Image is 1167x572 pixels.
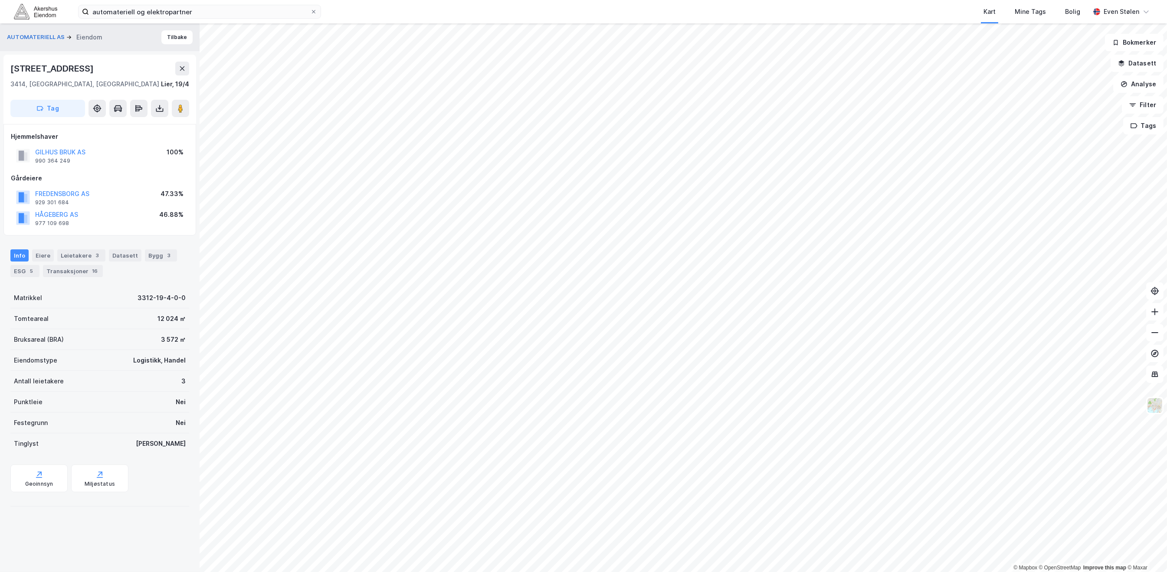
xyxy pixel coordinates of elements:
[1105,34,1164,51] button: Bokmerker
[109,249,141,261] div: Datasett
[14,376,64,386] div: Antall leietakere
[161,334,186,345] div: 3 572 ㎡
[1039,565,1081,571] a: OpenStreetMap
[10,249,29,261] div: Info
[10,62,95,75] div: [STREET_ADDRESS]
[1122,96,1164,114] button: Filter
[1111,55,1164,72] button: Datasett
[14,4,57,19] img: akershus-eiendom-logo.9091f326c980b4bce74ccdd9f866810c.svg
[32,249,54,261] div: Eiere
[57,249,105,261] div: Leietakere
[93,251,102,260] div: 3
[35,220,69,227] div: 977 109 698
[14,314,49,324] div: Tomteareal
[76,32,102,42] div: Eiendom
[85,480,115,487] div: Miljøstatus
[27,267,36,275] div: 5
[145,249,177,261] div: Bygg
[1124,530,1167,572] div: Kontrollprogram for chat
[1015,7,1046,17] div: Mine Tags
[14,334,64,345] div: Bruksareal (BRA)
[138,293,186,303] div: 3312-19-4-0-0
[14,438,39,449] div: Tinglyst
[35,199,69,206] div: 929 301 684
[10,100,85,117] button: Tag
[161,79,189,89] div: Lier, 19/4
[10,79,159,89] div: 3414, [GEOGRAPHIC_DATA], [GEOGRAPHIC_DATA]
[14,397,43,407] div: Punktleie
[176,418,186,428] div: Nei
[136,438,186,449] div: [PERSON_NAME]
[159,209,184,220] div: 46.88%
[157,314,186,324] div: 12 024 ㎡
[1013,565,1037,571] a: Mapbox
[25,480,53,487] div: Geoinnsyn
[983,7,996,17] div: Kart
[14,418,48,428] div: Festegrunn
[176,397,186,407] div: Nei
[1065,7,1080,17] div: Bolig
[1104,7,1139,17] div: Even Stølen
[11,173,189,183] div: Gårdeiere
[7,33,66,42] button: AUTOMATERIELL AS
[1147,397,1163,414] img: Z
[10,265,39,277] div: ESG
[167,147,184,157] div: 100%
[90,267,99,275] div: 16
[1113,75,1164,93] button: Analyse
[1083,565,1126,571] a: Improve this map
[43,265,103,277] div: Transaksjoner
[89,5,310,18] input: Søk på adresse, matrikkel, gårdeiere, leietakere eller personer
[161,189,184,199] div: 47.33%
[181,376,186,386] div: 3
[161,30,193,44] button: Tilbake
[35,157,70,164] div: 990 364 249
[14,355,57,366] div: Eiendomstype
[1124,530,1167,572] iframe: Chat Widget
[14,293,42,303] div: Matrikkel
[165,251,174,260] div: 3
[1123,117,1164,134] button: Tags
[133,355,186,366] div: Logistikk, Handel
[11,131,189,142] div: Hjemmelshaver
